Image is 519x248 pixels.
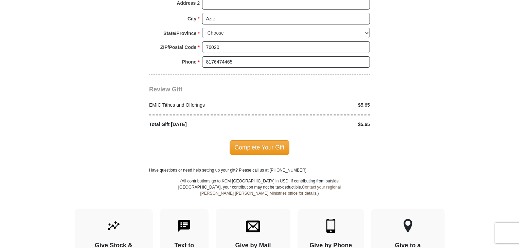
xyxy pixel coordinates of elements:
img: mobile.svg [324,219,338,233]
strong: Phone [182,57,197,67]
img: give-by-stock.svg [107,219,121,233]
a: Contact your regional [PERSON_NAME] [PERSON_NAME] Ministries office for details. [200,185,341,196]
img: other-region [403,219,413,233]
div: Total Gift [DATE] [146,121,260,128]
strong: City [187,14,196,23]
p: (All contributions go to KCM [GEOGRAPHIC_DATA] in USD. If contributing from outside [GEOGRAPHIC_D... [178,178,341,209]
strong: State/Province [163,29,196,38]
span: Review Gift [149,86,182,93]
div: EMIC Tithes and Offerings [146,102,260,109]
p: Have questions or need help setting up your gift? Please call us at [PHONE_NUMBER]. [149,167,370,173]
div: $5.65 [259,102,374,109]
span: Complete Your Gift [230,140,290,155]
img: text-to-give.svg [177,219,191,233]
img: envelope.svg [246,219,260,233]
div: $5.65 [259,121,374,128]
strong: ZIP/Postal Code [160,42,197,52]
